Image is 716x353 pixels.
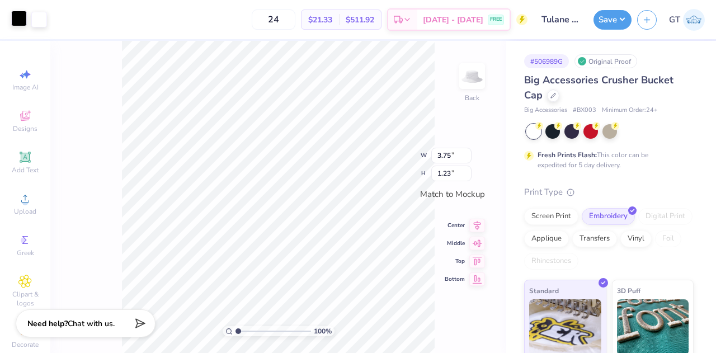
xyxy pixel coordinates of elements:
[573,106,596,115] span: # BX003
[445,222,465,229] span: Center
[524,73,673,102] span: Big Accessories Crusher Bucket Cap
[314,326,332,336] span: 100 %
[538,150,597,159] strong: Fresh Prints Flash:
[68,318,115,329] span: Chat with us.
[593,10,632,30] button: Save
[524,253,578,270] div: Rhinestones
[6,290,45,308] span: Clipart & logos
[669,9,705,31] a: GT
[538,150,675,170] div: This color can be expedited for 5 day delivery.
[14,207,36,216] span: Upload
[465,93,479,103] div: Back
[524,208,578,225] div: Screen Print
[445,239,465,247] span: Middle
[602,106,658,115] span: Minimum Order: 24 +
[461,65,483,87] img: Back
[13,124,37,133] span: Designs
[524,54,569,68] div: # 506989G
[27,318,68,329] strong: Need help?
[669,13,680,26] span: GT
[346,14,374,26] span: $511.92
[252,10,295,30] input: – –
[445,275,465,283] span: Bottom
[524,186,694,199] div: Print Type
[490,16,502,23] span: FREE
[308,14,332,26] span: $21.33
[574,54,637,68] div: Original Proof
[12,166,39,175] span: Add Text
[445,257,465,265] span: Top
[533,8,588,31] input: Untitled Design
[617,285,640,296] span: 3D Puff
[423,14,483,26] span: [DATE] - [DATE]
[572,230,617,247] div: Transfers
[12,83,39,92] span: Image AI
[17,248,34,257] span: Greek
[524,230,569,247] div: Applique
[683,9,705,31] img: Gayathree Thangaraj
[582,208,635,225] div: Embroidery
[529,285,559,296] span: Standard
[655,230,681,247] div: Foil
[524,106,567,115] span: Big Accessories
[638,208,693,225] div: Digital Print
[620,230,652,247] div: Vinyl
[12,340,39,349] span: Decorate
